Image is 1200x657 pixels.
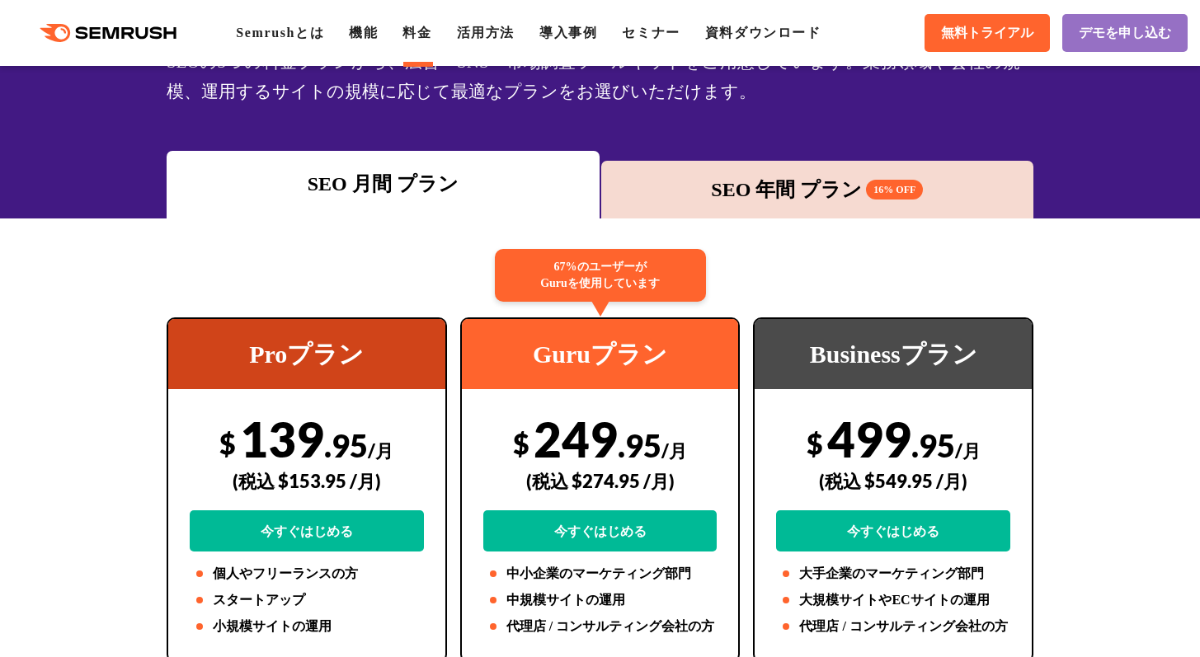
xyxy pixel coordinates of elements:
[941,25,1033,42] span: 無料トライアル
[457,26,515,40] a: 活用方法
[755,319,1032,389] div: Businessプラン
[190,410,424,551] div: 139
[219,426,236,460] span: $
[190,510,424,551] a: 今すぐはじめる
[1062,14,1188,52] a: デモを申し込む
[661,439,687,462] span: /月
[368,439,393,462] span: /月
[167,47,1033,106] div: SEOの3つの料金プランから、広告・SNS・市場調査ツールキットをご用意しています。業務領域や会社の規模、運用するサイトの規模に応じて最適なプランをお選びいただけます。
[609,175,1026,204] div: SEO 年間 プラン
[168,319,445,389] div: Proプラン
[807,426,823,460] span: $
[622,26,680,40] a: セミナー
[402,26,431,40] a: 料金
[483,410,718,551] div: 249
[705,26,821,40] a: 資料ダウンロード
[483,452,718,510] div: (税込 $274.95 /月)
[483,617,718,636] li: 代理店 / コンサルティング会社の方
[483,564,718,584] li: 中小企業のマーケティング部門
[175,169,591,199] div: SEO 月間 プラン
[776,564,1010,584] li: 大手企業のマーケティング部門
[776,510,1010,551] a: 今すぐはじめる
[776,590,1010,610] li: 大規模サイトやECサイトの運用
[866,180,923,199] span: 16% OFF
[483,510,718,551] a: 今すぐはじめる
[190,617,424,636] li: 小規模サイトの運用
[462,319,739,389] div: Guruプラン
[190,590,424,610] li: スタートアップ
[349,26,378,40] a: 機能
[911,426,955,464] span: .95
[236,26,324,40] a: Semrushとは
[955,439,981,462] span: /月
[190,564,424,584] li: 個人やフリーランスの方
[324,426,368,464] span: .95
[483,590,718,610] li: 中規模サイトの運用
[925,14,1050,52] a: 無料トライアル
[776,452,1010,510] div: (税込 $549.95 /月)
[539,26,597,40] a: 導入事例
[1079,25,1171,42] span: デモを申し込む
[618,426,661,464] span: .95
[190,452,424,510] div: (税込 $153.95 /月)
[776,617,1010,636] li: 代理店 / コンサルティング会社の方
[513,426,529,460] span: $
[776,410,1010,551] div: 499
[495,249,706,302] div: 67%のユーザーが Guruを使用しています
